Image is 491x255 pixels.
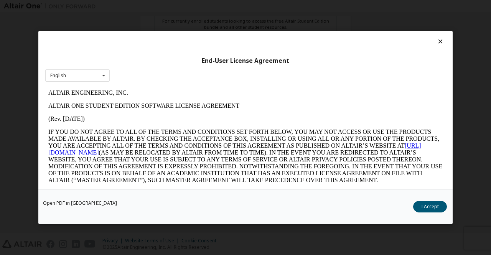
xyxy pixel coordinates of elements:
div: English [50,73,66,78]
button: I Accept [413,201,447,212]
a: Open PDF in [GEOGRAPHIC_DATA] [43,201,117,206]
p: This Altair One Student Edition Software License Agreement (“Agreement”) is between Altair Engine... [3,104,397,131]
div: End-User License Agreement [45,57,446,65]
p: ALTAIR ONE STUDENT EDITION SOFTWARE LICENSE AGREEMENT [3,16,397,23]
p: (Rev. [DATE]) [3,29,397,36]
a: [URL][DOMAIN_NAME] [3,56,376,69]
p: IF YOU DO NOT AGREE TO ALL OF THE TERMS AND CONDITIONS SET FORTH BELOW, YOU MAY NOT ACCESS OR USE... [3,42,397,97]
p: ALTAIR ENGINEERING, INC. [3,3,397,10]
